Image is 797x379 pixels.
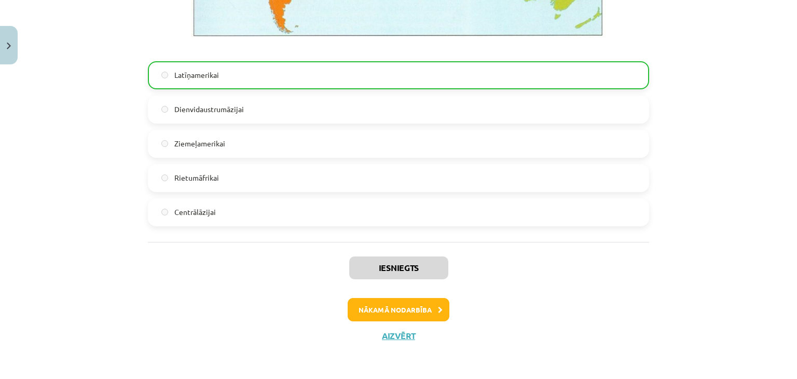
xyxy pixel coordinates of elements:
[174,70,219,80] span: Latīņamerikai
[161,72,168,78] input: Latīņamerikai
[348,298,449,322] button: Nākamā nodarbība
[161,174,168,181] input: Rietumāfrikai
[174,172,219,183] span: Rietumāfrikai
[174,207,216,218] span: Centrālāzijai
[349,256,448,279] button: Iesniegts
[174,104,244,115] span: Dienvidaustrumāzijai
[161,140,168,147] input: Ziemeļamerikai
[379,331,418,341] button: Aizvērt
[174,138,225,149] span: Ziemeļamerikai
[7,43,11,49] img: icon-close-lesson-0947bae3869378f0d4975bcd49f059093ad1ed9edebbc8119c70593378902aed.svg
[161,209,168,215] input: Centrālāzijai
[161,106,168,113] input: Dienvidaustrumāzijai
